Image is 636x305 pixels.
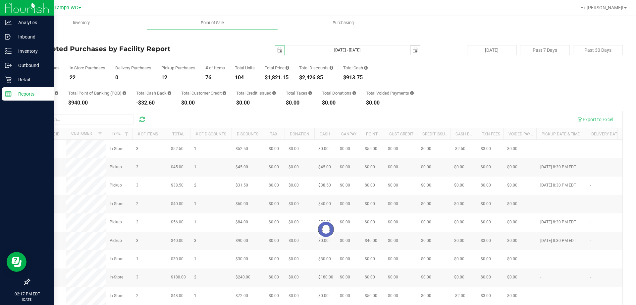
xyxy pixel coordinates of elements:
[136,91,171,95] div: Total Cash Back
[286,91,312,95] div: Total Taxes
[580,5,623,10] span: Hi, [PERSON_NAME]!
[12,19,51,27] p: Analytics
[205,75,225,80] div: 76
[364,66,368,70] i: Sum of the successful, non-voided cash payment transactions for all purchases in the date range. ...
[520,45,570,55] button: Past 7 Days
[168,91,171,95] i: Sum of the cash-back amounts from rounded-up electronic payments for all purchases in the date ra...
[410,45,420,55] span: select
[5,91,12,97] inline-svg: Reports
[265,66,289,70] div: Total Price
[272,91,276,95] i: Sum of all account credit issued for all refunds from returned purchases in the date range.
[5,34,12,40] inline-svg: Inbound
[410,91,414,95] i: Sum of all voided payment transaction amounts, excluding tips and transaction fees, for all purch...
[299,75,333,80] div: $2,426.85
[366,100,414,106] div: $0.00
[70,75,105,80] div: 22
[12,76,51,84] p: Retail
[181,91,226,95] div: Total Customer Credit
[308,91,312,95] i: Sum of the total taxes for all purchases in the date range.
[123,91,126,95] i: Sum of the successful, non-voided point-of-banking payment transactions, both via payment termina...
[12,47,51,55] p: Inventory
[275,45,285,55] span: select
[7,252,26,272] iframe: Resource center
[330,66,333,70] i: Sum of the discount values applied to the all purchases in the date range.
[54,5,78,11] span: Tampa WC
[3,291,51,297] p: 02:17 PM EDT
[5,62,12,69] inline-svg: Outbound
[64,20,99,26] span: Inventory
[322,91,356,95] div: Total Donations
[5,48,12,54] inline-svg: Inventory
[286,66,289,70] i: Sum of the total prices of all purchases in the date range.
[278,16,408,30] a: Purchasing
[322,100,356,106] div: $0.00
[343,66,368,70] div: Total Cash
[3,297,51,302] p: [DATE]
[236,91,276,95] div: Total Credit Issued
[161,66,195,70] div: Pickup Purchases
[235,66,255,70] div: Total Units
[467,45,517,55] button: [DATE]
[68,91,126,95] div: Total Point of Banking (POB)
[343,75,368,80] div: $913.75
[352,91,356,95] i: Sum of all round-up-to-next-dollar total price adjustments for all purchases in the date range.
[235,75,255,80] div: 104
[265,75,289,80] div: $1,821.15
[12,61,51,69] p: Outbound
[161,75,195,80] div: 12
[573,45,623,55] button: Past 30 Days
[181,100,226,106] div: $0.00
[29,45,227,52] h4: Completed Purchases by Facility Report
[115,66,151,70] div: Delivery Purchases
[136,100,171,106] div: -$32.60
[70,66,105,70] div: In Store Purchases
[68,100,126,106] div: $940.00
[16,16,147,30] a: Inventory
[223,91,226,95] i: Sum of the successful, non-voided payments using account credit for all purchases in the date range.
[205,66,225,70] div: # of Items
[147,16,278,30] a: Point of Sale
[115,75,151,80] div: 0
[55,91,58,95] i: Sum of the successful, non-voided CanPay payment transactions for all purchases in the date range.
[236,100,276,106] div: $0.00
[5,19,12,26] inline-svg: Analytics
[5,76,12,83] inline-svg: Retail
[12,33,51,41] p: Inbound
[12,90,51,98] p: Reports
[286,100,312,106] div: $0.00
[366,91,414,95] div: Total Voided Payments
[192,20,233,26] span: Point of Sale
[324,20,363,26] span: Purchasing
[299,66,333,70] div: Total Discounts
